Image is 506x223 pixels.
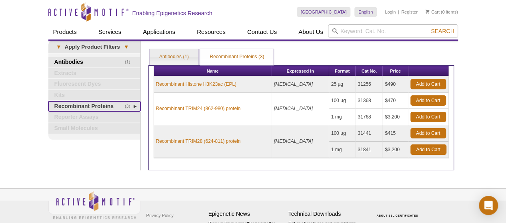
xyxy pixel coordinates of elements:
a: Login [385,9,396,15]
a: Small Molecules [48,123,140,134]
th: Price [383,66,408,76]
a: Recombinant TRIM28 (624-811) protein [156,138,241,145]
li: | [398,7,399,17]
td: 31841 [356,142,383,158]
th: Expressed In [272,66,329,76]
span: ▾ [52,43,65,51]
a: Privacy Policy [144,209,176,221]
a: Reporter Assays [48,112,140,122]
a: Add to Cart [410,112,446,122]
a: ▾Apply Product Filters▾ [48,41,140,53]
a: ABOUT SSL CERTIFICATES [376,214,418,217]
a: Add to Cart [410,79,446,89]
td: 31255 [356,76,383,93]
td: $415 [383,125,408,142]
span: Search [431,28,454,34]
td: $470 [383,93,408,109]
i: [MEDICAL_DATA] [274,106,313,111]
td: $490 [383,76,408,93]
th: Cat No. [356,66,383,76]
a: English [354,7,377,17]
img: Active Motif, [48,189,140,221]
a: Recombinant Proteins (3) [200,49,274,65]
a: (3)Recombinant Proteins [48,101,140,112]
a: Add to Cart [410,95,446,106]
h4: Technical Downloads [288,211,364,217]
a: Products [48,24,82,39]
div: Open Intercom Messenger [479,196,498,215]
td: $3,200 [383,109,408,125]
table: Click to Verify - This site chose Symantec SSL for secure e-commerce and confidential communicati... [368,203,428,220]
img: Your Cart [426,10,429,14]
a: Register [401,9,418,15]
td: $3,200 [383,142,408,158]
i: [MEDICAL_DATA] [274,81,313,87]
h4: Epigenetic News [208,211,284,217]
a: (1)Antibodies [48,57,140,67]
td: 1 mg [329,109,356,125]
th: Name [154,66,272,76]
a: Add to Cart [410,144,446,155]
td: 25 µg [329,76,356,93]
a: Recombinant Histone H3K23ac (EPL) [156,81,236,88]
a: Add to Cart [410,128,446,138]
td: 1 mg [329,142,356,158]
li: (0 items) [426,7,458,17]
button: Search [428,28,456,35]
td: 31768 [356,109,383,125]
a: [GEOGRAPHIC_DATA] [297,7,351,17]
a: Applications [138,24,180,39]
td: 31368 [356,93,383,109]
td: 100 µg [329,93,356,109]
a: Contact Us [242,24,282,39]
a: Services [94,24,126,39]
th: Format [329,66,356,76]
a: Recombinant TRIM24 (862-980) protein [156,105,241,112]
a: About Us [294,24,328,39]
i: [MEDICAL_DATA] [274,138,313,144]
a: Extracts [48,68,140,79]
a: Resources [192,24,230,39]
a: Kits [48,90,140,101]
a: Fluorescent Dyes [48,79,140,89]
input: Keyword, Cat. No. [328,24,458,38]
td: 31441 [356,125,383,142]
a: Antibodies (1) [150,49,198,65]
td: 100 µg [329,125,356,142]
h2: Enabling Epigenetics Research [132,10,212,17]
span: ▾ [120,43,132,51]
a: Cart [426,9,440,15]
span: (3) [125,101,135,112]
span: (1) [125,57,135,67]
